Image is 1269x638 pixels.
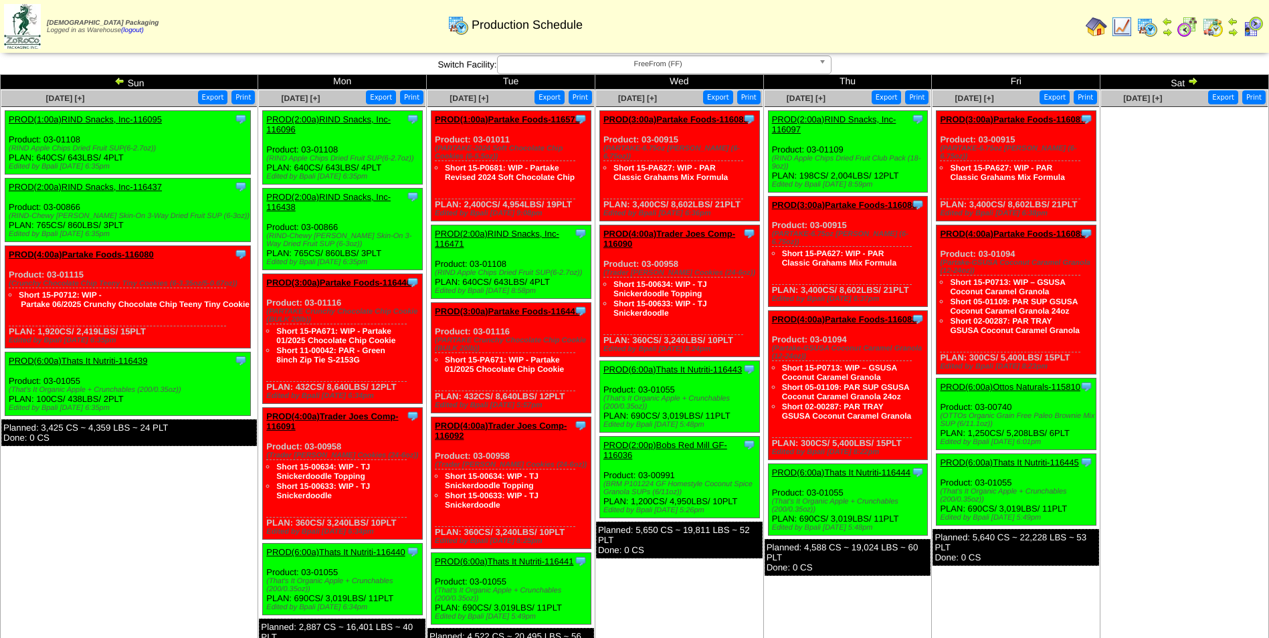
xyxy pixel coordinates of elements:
button: Export [1208,90,1238,104]
div: Product: 03-00958 PLAN: 360CS / 3,240LBS / 10PLT [431,417,591,549]
div: Edited by Bpali [DATE] 5:48pm [603,421,759,429]
a: [DATE] [+] [450,94,488,103]
img: Tooltip [743,112,756,126]
img: Tooltip [406,112,419,126]
a: PROD(6:00a)Thats It Nutriti-116444 [772,467,910,477]
a: Short 15-PA671: WIP - Partake 01/2025 Chocolate Chip Cookie [276,326,395,345]
img: home.gif [1086,16,1107,37]
div: Product: 03-00866 PLAN: 765CS / 860LBS / 3PLT [5,179,251,242]
button: Export [366,90,396,104]
div: Product: 03-01055 PLAN: 690CS / 3,019LBS / 11PLT [263,544,423,615]
a: [DATE] [+] [618,94,657,103]
div: Product: 03-01055 PLAN: 100CS / 438LBS / 2PLT [5,352,251,416]
img: zoroco-logo-small.webp [4,4,41,49]
img: arrowleft.gif [114,76,125,86]
img: Tooltip [234,354,248,367]
div: (Trader [PERSON_NAME] Cookies (24-6oz)) [435,461,591,469]
button: Print [231,90,255,104]
img: Tooltip [1080,455,1093,469]
img: Tooltip [574,304,587,318]
a: PROD(4:00a)Partake Foods-116088 [772,314,917,324]
a: PROD(6:00a)Thats It Nutriti-116441 [435,556,573,566]
img: arrowleft.gif [1228,16,1238,27]
td: Sun [1,75,258,90]
a: Short 15-00634: WIP - TJ Snickerdoodle Topping [445,471,539,490]
div: Edited by Bpali [DATE] 6:35pm [266,258,422,266]
a: PROD(4:00a)Trader Joes Comp-116091 [266,411,398,431]
div: (PARTAKE-2024 Soft Chocolate Chip Cookies (6-5.5oz)) [435,144,591,161]
div: (Trader [PERSON_NAME] Cookies (24-6oz)) [603,269,759,277]
a: PROD(1:00a)RIND Snacks, Inc-116095 [9,114,162,124]
a: Short 15-PA627: WIP - PAR Classic Grahams Mix Formula [613,163,728,182]
a: Short 15-P0713: WIP – GSUSA Coconut Caramel Granola [782,363,897,382]
div: Edited by Bpali [DATE] 6:36pm [603,209,759,217]
div: Product: 03-01055 PLAN: 690CS / 3,019LBS / 11PLT [431,553,591,625]
div: Edited by Bpali [DATE] 6:35pm [266,173,422,181]
div: Edited by Bpali [DATE] 6:38pm [940,209,1096,217]
div: (PARTAKE-6.75oz [PERSON_NAME] (6-6.75oz)) [772,230,928,246]
div: Edited by Bpali [DATE] 8:24pm [603,345,759,353]
img: Tooltip [743,227,756,240]
img: arrowright.gif [1228,27,1238,37]
div: Edited by Bpali [DATE] 5:26pm [603,506,759,514]
button: Export [1040,90,1070,104]
div: (RIND Apple Chips Dried Fruit Club Pack (18-9oz)) [772,154,928,171]
a: PROD(3:00a)Partake Foods-116085 [603,114,749,124]
div: Edited by Bpali [DATE] 6:01pm [940,438,1096,446]
div: (Partake-GSUSA Coconut Caramel Granola (12-24oz)) [772,344,928,360]
div: Edited by Bpali [DATE] 9:08pm [435,209,591,217]
span: Logged in as Warehouse [47,19,159,34]
div: Edited by Bpali [DATE] 6:34pm [266,392,422,400]
div: (Crunchy Chocolate Chip Teeny Tiny Cookies (6-3.35oz/5-0.67oz)) [9,280,250,288]
img: Tooltip [234,247,248,261]
div: Planned: 3,425 CS ~ 4,359 LBS ~ 24 PLT Done: 0 CS [1,419,257,446]
a: Short 15-00634: WIP - TJ Snickerdoodle Topping [276,462,370,481]
a: PROD(1:00a)Partake Foods-116571 [435,114,580,124]
img: calendarinout.gif [1202,16,1224,37]
a: PROD(3:00a)Partake Foods-116446 [266,278,411,288]
div: Edited by Bpali [DATE] 6:34pm [266,528,422,536]
img: calendarprod.gif [1137,16,1158,37]
a: Short 15-PA627: WIP - PAR Classic Grahams Mix Formula [950,163,1064,182]
div: Edited by Bpali [DATE] 6:35pm [9,230,250,238]
a: PROD(3:00a)Partake Foods-116086 [772,200,917,210]
div: Product: 03-00915 PLAN: 3,400CS / 8,602LBS / 21PLT [768,197,928,307]
div: Edited by Bpali [DATE] 6:34pm [266,603,422,611]
div: Product: 03-00958 PLAN: 360CS / 3,240LBS / 10PLT [599,225,759,357]
button: Export [872,90,902,104]
div: (Partake-GSUSA Coconut Caramel Granola (12-24oz)) [940,259,1096,275]
a: PROD(3:00a)Partake Foods-116087 [940,114,1085,124]
span: FreeFrom (FF) [503,56,813,72]
img: Tooltip [234,112,248,126]
div: Product: 03-01116 PLAN: 432CS / 8,640LBS / 12PLT [263,274,423,404]
span: [DATE] [+] [46,94,85,103]
img: Tooltip [911,312,924,326]
a: PROD(6:00a)Thats It Nutriti-116439 [9,356,147,366]
div: Product: 03-01094 PLAN: 300CS / 5,400LBS / 15PLT [937,225,1096,375]
span: Production Schedule [472,18,583,32]
img: Tooltip [911,465,924,479]
div: (PARTAKE-6.75oz [PERSON_NAME] (6-6.75oz)) [603,144,759,161]
button: Print [1242,90,1266,104]
button: Export [703,90,733,104]
td: Wed [595,75,763,90]
div: Edited by Bpali [DATE] 8:59pm [772,181,928,189]
a: [DATE] [+] [281,94,320,103]
div: Product: 03-00866 PLAN: 765CS / 860LBS / 3PLT [263,189,423,270]
a: [DATE] [+] [787,94,825,103]
div: Edited by Bpali [DATE] 8:22pm [772,448,928,456]
a: PROD(4:00a)Trader Joes Comp-116092 [435,421,567,441]
img: line_graph.gif [1111,16,1133,37]
div: Product: 03-00915 PLAN: 3,400CS / 8,602LBS / 21PLT [599,111,759,221]
div: Product: 03-01055 PLAN: 690CS / 3,019LBS / 11PLT [937,454,1096,526]
img: arrowleft.gif [1162,16,1173,27]
a: PROD(6:00a)Thats It Nutriti-116443 [603,364,742,375]
a: Short 11-00042: PAR - Green 8inch Zip Tie S-2153G [276,346,385,364]
div: (Trader [PERSON_NAME] Cookies (24-6oz)) [266,451,422,459]
a: PROD(6:00a)Thats It Nutriti-116440 [266,547,405,557]
div: (RIND Apple Chips Dried Fruit SUP(6-2.7oz)) [435,269,591,277]
div: (That's It Organic Apple + Crunchables (200/0.35oz)) [435,587,591,603]
img: Tooltip [574,227,587,240]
